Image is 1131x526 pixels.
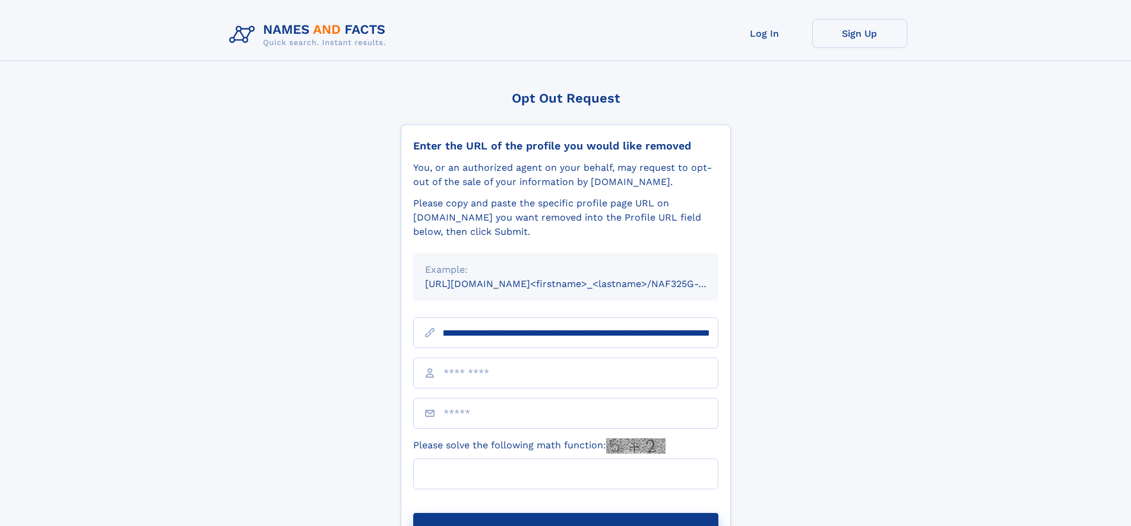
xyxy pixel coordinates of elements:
[401,91,731,106] div: Opt Out Request
[413,196,718,239] div: Please copy and paste the specific profile page URL on [DOMAIN_NAME] you want removed into the Pr...
[425,278,741,289] small: [URL][DOMAIN_NAME]<firstname>_<lastname>/NAF325G-xxxxxxxx
[413,161,718,189] div: You, or an authorized agent on your behalf, may request to opt-out of the sale of your informatio...
[717,19,812,48] a: Log In
[425,263,707,277] div: Example:
[224,19,395,51] img: Logo Names and Facts
[812,19,907,48] a: Sign Up
[413,438,666,454] label: Please solve the following math function:
[413,139,718,152] div: Enter the URL of the profile you would like removed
